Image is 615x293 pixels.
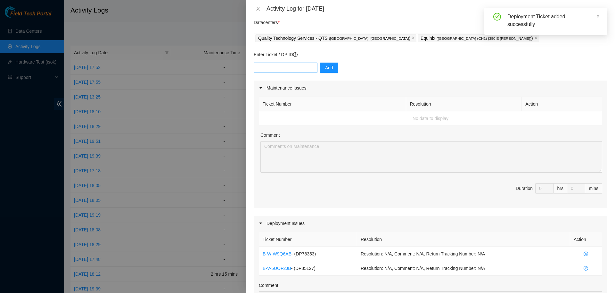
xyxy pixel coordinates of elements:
[260,141,602,173] textarea: Comment
[254,216,607,231] div: Deployment Issues
[254,81,607,95] div: Maintenance Issues
[570,232,602,247] th: Action
[263,266,291,271] a: B-V-5UOF2JB
[256,6,261,11] span: close
[254,6,263,12] button: Close
[259,111,602,126] td: No data to display
[259,282,278,289] label: Comment
[254,51,607,58] p: Enter Ticket / DP ID
[493,13,501,21] span: check-circle
[522,97,602,111] th: Action
[357,261,570,276] td: Resolution: N/A, Comment: N/A, Return Tracking Number: N/A
[293,52,298,57] span: question-circle
[259,232,357,247] th: Ticket Number
[259,86,263,90] span: caret-right
[412,36,415,40] span: close
[516,185,533,192] div: Duration
[291,266,316,271] span: - ( DP85127 )
[263,251,291,256] a: B-W-W9Q6AB
[260,132,280,139] label: Comment
[325,64,333,71] span: Add
[507,13,600,28] div: Deployment Ticket added successfully
[259,97,406,111] th: Ticket Number
[266,5,607,12] div: Activity Log for [DATE]
[357,247,570,261] td: Resolution: N/A, Comment: N/A, Return Tracking Number: N/A
[329,37,409,40] span: ( [GEOGRAPHIC_DATA], [GEOGRAPHIC_DATA]
[258,35,410,42] p: Quality Technology Services - QTS )
[259,221,263,225] span: caret-right
[254,16,280,26] p: Datacenters
[596,14,600,19] span: close
[574,252,598,256] span: close-circle
[574,266,598,271] span: close-circle
[320,63,338,73] button: Add
[406,97,522,111] th: Resolution
[291,251,316,256] span: - ( DP78353 )
[357,232,570,247] th: Resolution
[585,183,602,194] div: mins
[554,183,567,194] div: hrs
[421,35,533,42] p: Equinix )
[437,37,531,40] span: ( [GEOGRAPHIC_DATA] (CH1) {350 E [PERSON_NAME]}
